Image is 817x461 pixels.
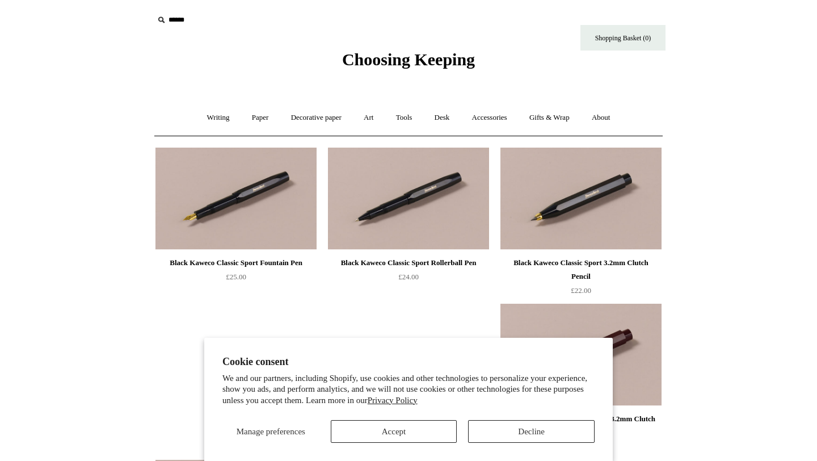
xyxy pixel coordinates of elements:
a: Black Kaweco Classic Sport 3.2mm Clutch Pencil £22.00 [500,256,662,303]
div: Black Kaweco Classic Sport Fountain Pen [158,256,314,270]
a: Burgundy Kaweco Classic Sport 3.2mm Clutch Pencil Burgundy Kaweco Classic Sport 3.2mm Clutch Pencil [500,304,662,406]
a: Gifts & Wrap [519,103,580,133]
a: Paper [242,103,279,133]
img: Black Kaweco Classic Sport Fountain Pen [155,148,317,250]
div: Black Kaweco Classic Sport Rollerball Pen [331,256,486,270]
a: Writing [197,103,240,133]
span: Manage preferences [237,427,305,436]
a: Privacy Policy [368,396,418,405]
a: Black Kaweco Classic Sport Fountain Pen £25.00 [155,256,317,303]
img: Black Kaweco Classic Sport Rollerball Pen [328,148,489,250]
a: Decorative paper [281,103,352,133]
a: Tools [386,103,423,133]
button: Accept [331,420,457,443]
span: £22.00 [571,286,591,295]
button: Manage preferences [222,420,319,443]
a: Black Kaweco Classic Sport Rollerball Pen £24.00 [328,256,489,303]
a: Shopping Basket (0) [580,25,666,51]
a: Black Kaweco Classic Sport 3.2mm Clutch Pencil Black Kaweco Classic Sport 3.2mm Clutch Pencil [500,148,662,250]
a: Art [353,103,384,133]
a: Accessories [462,103,517,133]
span: £24.00 [398,273,419,281]
a: Desk [424,103,460,133]
a: Black Kaweco Classic Sport Rollerball Pen Black Kaweco Classic Sport Rollerball Pen [328,148,489,250]
p: We and our partners, including Shopify, use cookies and other technologies to personalize your ex... [222,373,595,406]
h2: Cookie consent [222,356,595,368]
img: Black Kaweco Classic Sport 3.2mm Clutch Pencil [500,148,662,250]
a: Black Kaweco Classic Sport Fountain Pen Black Kaweco Classic Sport Fountain Pen [155,148,317,250]
img: Burgundy Kaweco Classic Sport 3.2mm Clutch Pencil [500,304,662,406]
span: Choosing Keeping [342,50,475,69]
div: Black Kaweco Classic Sport 3.2mm Clutch Pencil [503,256,659,283]
a: Choosing Keeping [342,59,475,67]
span: £25.00 [226,273,246,281]
a: About [582,103,621,133]
button: Decline [468,420,595,443]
